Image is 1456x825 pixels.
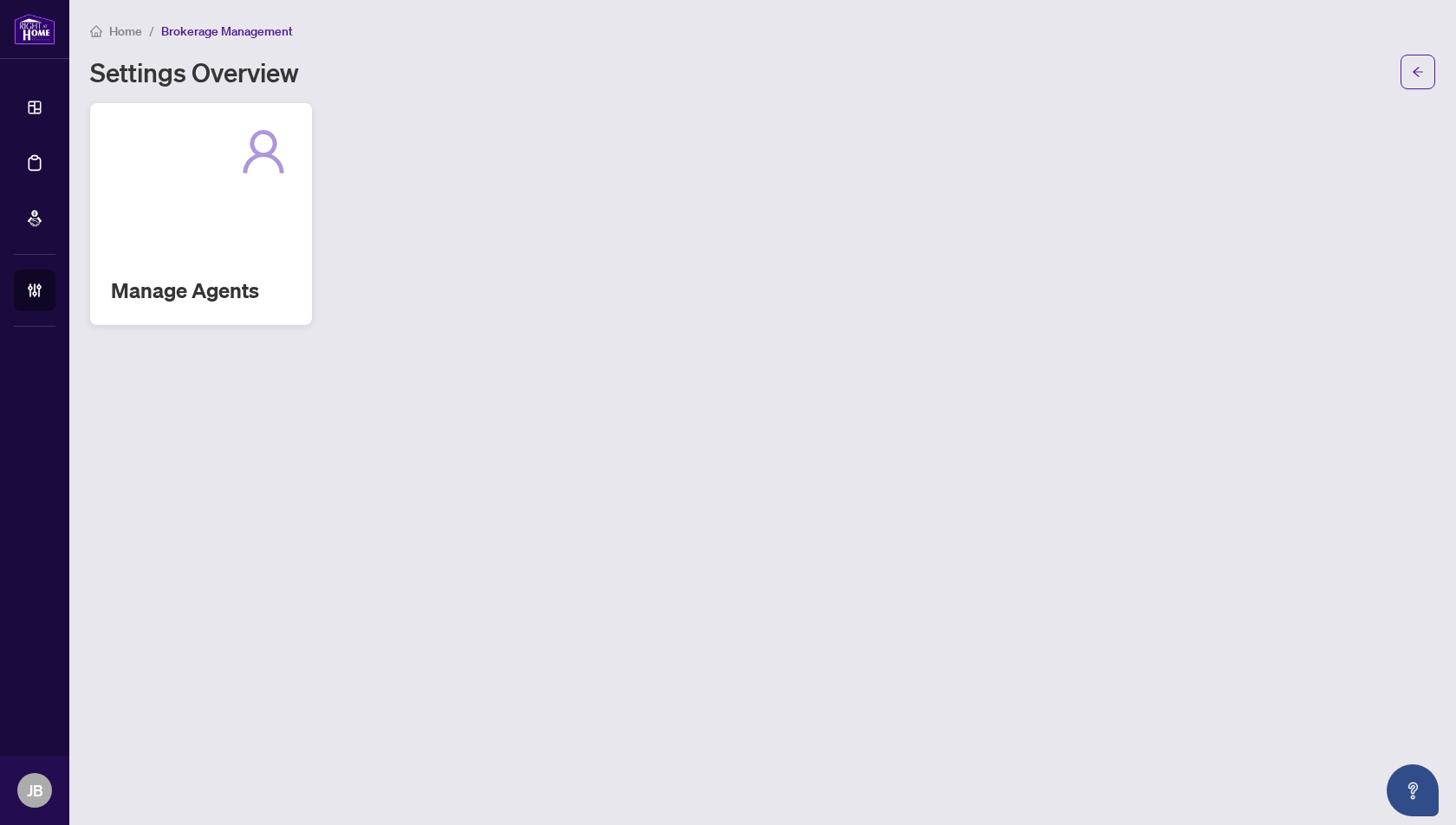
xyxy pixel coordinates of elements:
[1387,764,1439,816] button: Open asap
[161,23,293,39] span: Brokerage Management
[1412,66,1424,78] span: arrow-left
[149,21,154,41] li: /
[90,58,299,86] h1: Settings Overview
[14,13,55,45] img: logo
[90,25,102,37] span: home
[111,276,291,304] h2: Manage Agents
[109,23,142,39] span: Home
[27,778,43,802] span: JB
